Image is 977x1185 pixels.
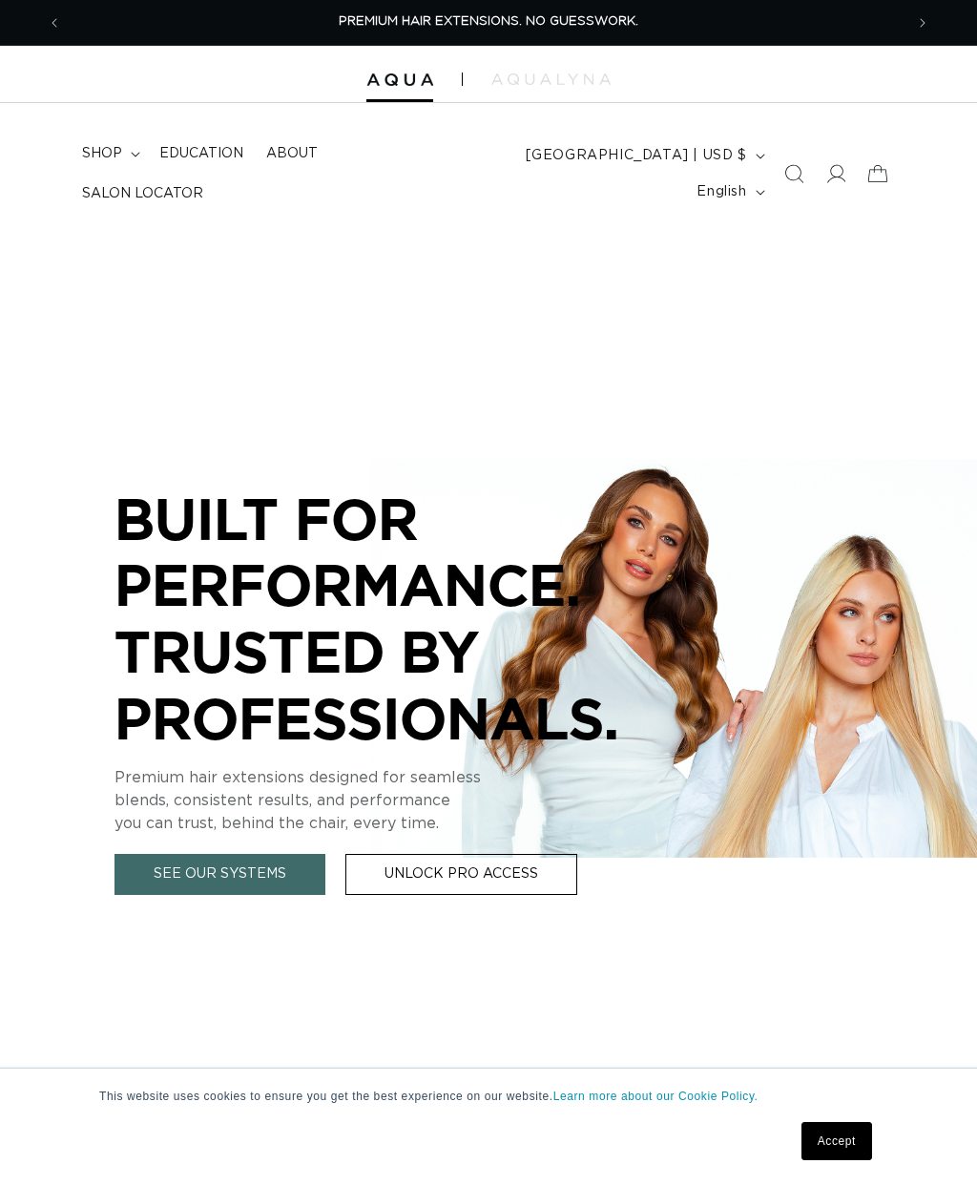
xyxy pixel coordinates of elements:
button: English [685,174,772,210]
button: Previous announcement [33,5,75,41]
span: PREMIUM HAIR EXTENSIONS. NO GUESSWORK. [339,15,638,28]
button: Next announcement [902,5,944,41]
summary: Search [773,153,815,195]
a: Education [148,134,255,174]
p: BUILT FOR PERFORMANCE. TRUSTED BY PROFESSIONALS. [114,486,687,751]
a: Unlock Pro Access [345,854,577,895]
a: Accept [801,1122,872,1160]
img: Aqua Hair Extensions [366,73,433,87]
button: [GEOGRAPHIC_DATA] | USD $ [514,137,773,174]
p: Premium hair extensions designed for seamless blends, consistent results, and performance you can... [114,766,687,835]
a: Learn more about our Cookie Policy. [553,1090,759,1103]
span: Education [159,145,243,162]
a: Salon Locator [71,174,215,214]
span: About [266,145,318,162]
span: shop [82,145,122,162]
img: aqualyna.com [491,73,611,85]
p: This website uses cookies to ensure you get the best experience on our website. [99,1088,878,1105]
span: English [696,182,746,202]
summary: shop [71,134,148,174]
a: About [255,134,329,174]
span: [GEOGRAPHIC_DATA] | USD $ [526,146,747,166]
a: See Our Systems [114,854,325,895]
span: Salon Locator [82,185,203,202]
